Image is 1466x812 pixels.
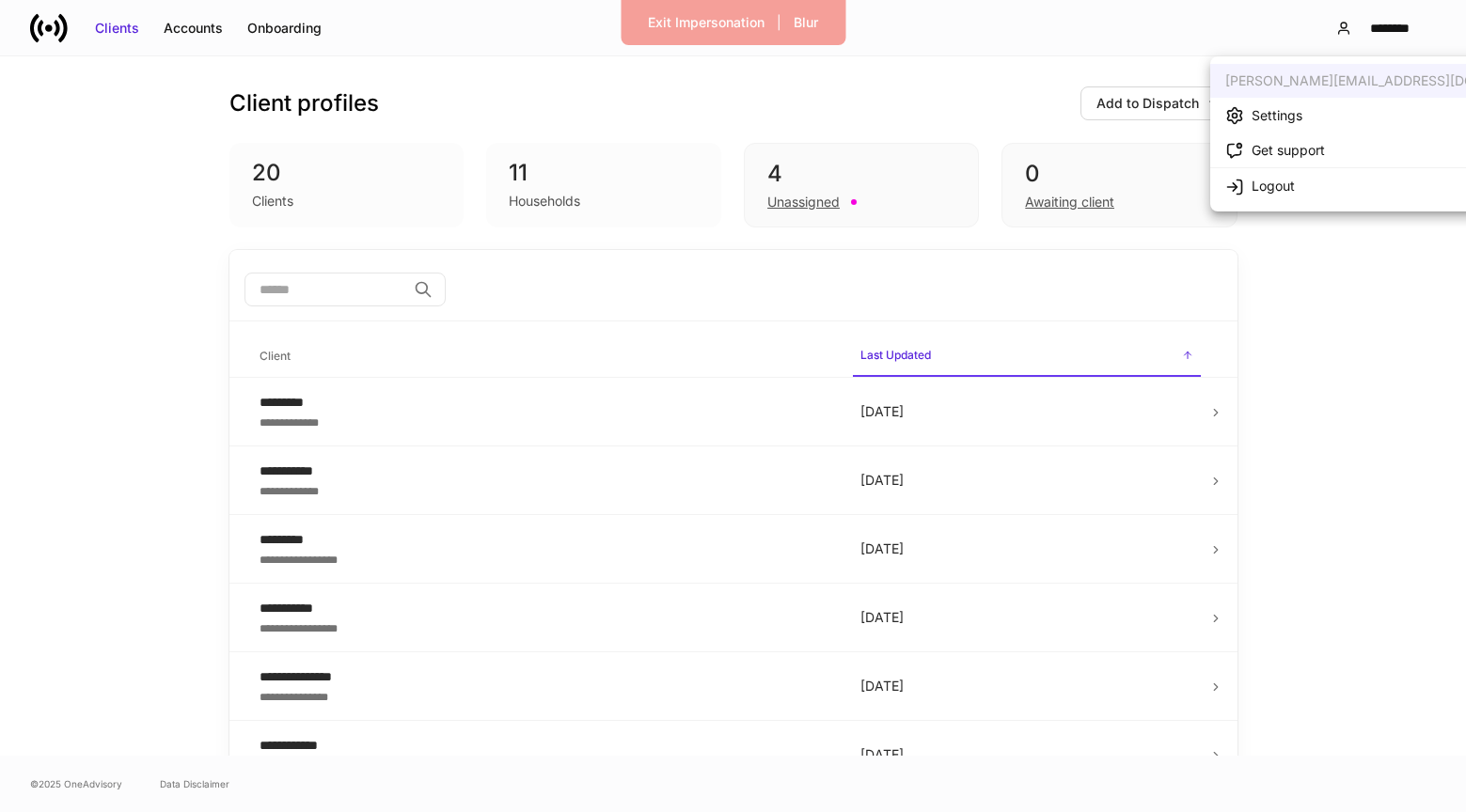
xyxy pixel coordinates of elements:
[1252,106,1302,125] div: Settings
[648,13,765,32] div: Exit Impersonation
[1252,141,1325,160] div: Get support
[794,13,818,32] div: Blur
[1252,177,1295,195] div: Logout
